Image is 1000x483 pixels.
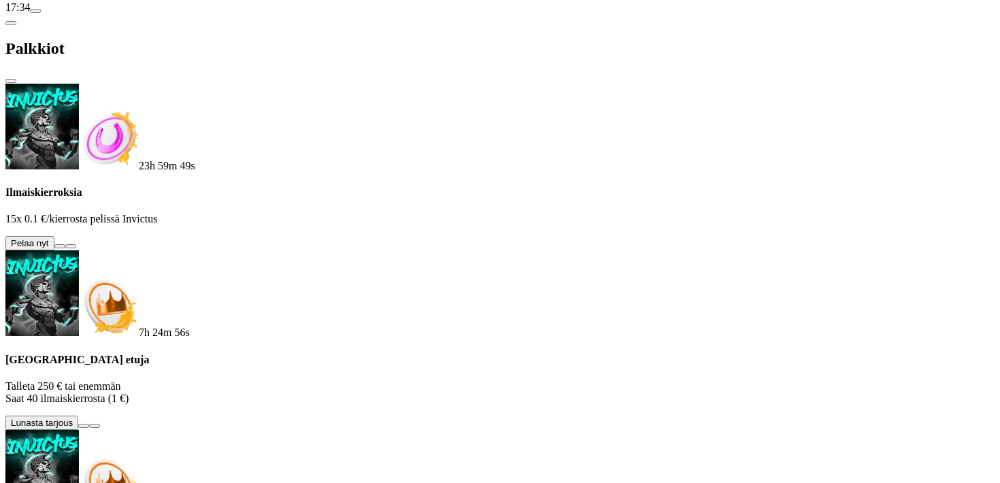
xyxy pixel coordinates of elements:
[5,39,995,58] h2: Palkkiot
[139,327,190,338] span: countdown
[5,354,995,366] h4: [GEOGRAPHIC_DATA] etuja
[5,84,79,169] img: Invictus
[5,1,30,13] span: 17:34
[5,213,995,225] p: 15x 0.1 €/kierrosta pelissä Invictus
[11,418,73,428] span: Lunasta tarjous
[30,9,41,13] button: menu
[79,110,139,169] img: Freespins bonus icon
[5,79,16,83] button: close
[5,186,995,199] h4: Ilmaiskierroksia
[11,238,49,248] span: Pelaa nyt
[139,160,195,171] span: countdown
[5,416,78,430] button: Lunasta tarjous
[65,244,76,248] button: info
[79,276,139,336] img: Deposit bonus icon
[5,236,54,250] button: Pelaa nyt
[5,380,995,405] p: Talleta 250 € tai enemmän Saat 40 ilmaiskierrosta (1 €)
[89,424,100,428] button: info
[5,250,79,336] img: Invictus
[5,21,16,25] button: chevron-left icon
